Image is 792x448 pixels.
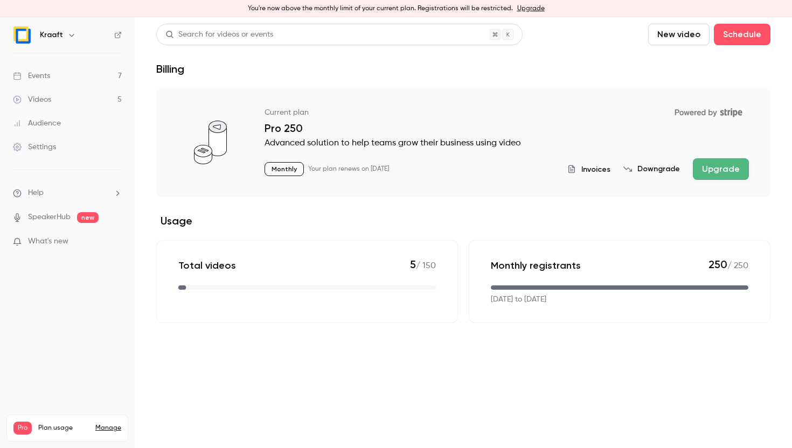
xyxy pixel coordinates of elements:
[265,107,309,118] p: Current plan
[28,236,68,247] span: What's new
[265,137,749,150] p: Advanced solution to help teams grow their business using video
[13,71,50,81] div: Events
[491,294,546,305] p: [DATE] to [DATE]
[623,164,680,174] button: Downgrade
[13,187,122,199] li: help-dropdown-opener
[714,24,770,45] button: Schedule
[648,24,710,45] button: New video
[95,424,121,432] a: Manage
[410,258,436,272] p: / 150
[13,94,51,105] div: Videos
[109,237,122,247] iframe: Noticeable Trigger
[581,164,610,175] span: Invoices
[178,259,236,272] p: Total videos
[156,62,184,75] h1: Billing
[77,212,99,223] span: new
[13,142,56,152] div: Settings
[156,88,770,323] section: billing
[693,158,749,180] button: Upgrade
[708,258,727,271] span: 250
[13,26,31,44] img: Kraaft
[491,259,581,272] p: Monthly registrants
[410,258,416,271] span: 5
[28,212,71,223] a: SpeakerHub
[517,4,545,13] a: Upgrade
[165,29,273,40] div: Search for videos or events
[567,164,610,175] button: Invoices
[156,214,770,227] h2: Usage
[265,122,749,135] p: Pro 250
[13,422,32,435] span: Pro
[265,162,304,176] p: Monthly
[708,258,748,272] p: / 250
[13,118,61,129] div: Audience
[38,424,89,432] span: Plan usage
[308,165,389,173] p: Your plan renews on [DATE]
[40,30,63,40] h6: Kraaft
[28,187,44,199] span: Help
